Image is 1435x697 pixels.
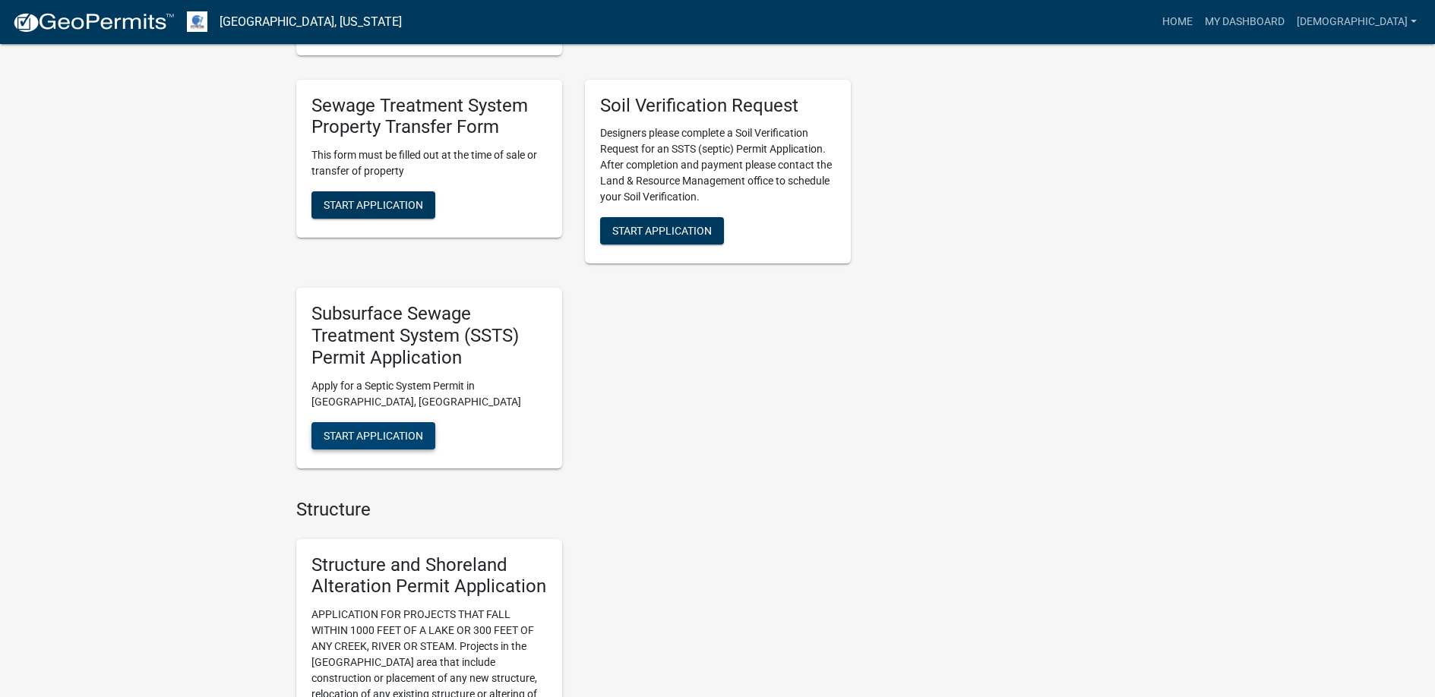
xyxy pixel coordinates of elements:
[311,95,547,139] h5: Sewage Treatment System Property Transfer Form
[1291,8,1423,36] a: [DEMOGRAPHIC_DATA]
[612,225,712,237] span: Start Application
[311,147,547,179] p: This form must be filled out at the time of sale or transfer of property
[311,303,547,368] h5: Subsurface Sewage Treatment System (SSTS) Permit Application
[311,554,547,598] h5: Structure and Shoreland Alteration Permit Application
[324,429,423,441] span: Start Application
[324,199,423,211] span: Start Application
[296,499,851,521] h4: Structure
[600,217,724,244] button: Start Application
[311,378,547,410] p: Apply for a Septic System Permit in [GEOGRAPHIC_DATA], [GEOGRAPHIC_DATA]
[1199,8,1291,36] a: My Dashboard
[311,422,435,449] button: Start Application
[1156,8,1199,36] a: Home
[187,11,207,32] img: Otter Tail County, Minnesota
[600,125,836,205] p: Designers please complete a Soil Verification Request for an SSTS (septic) Permit Application. Af...
[600,95,836,117] h5: Soil Verification Request
[220,9,402,35] a: [GEOGRAPHIC_DATA], [US_STATE]
[311,191,435,219] button: Start Application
